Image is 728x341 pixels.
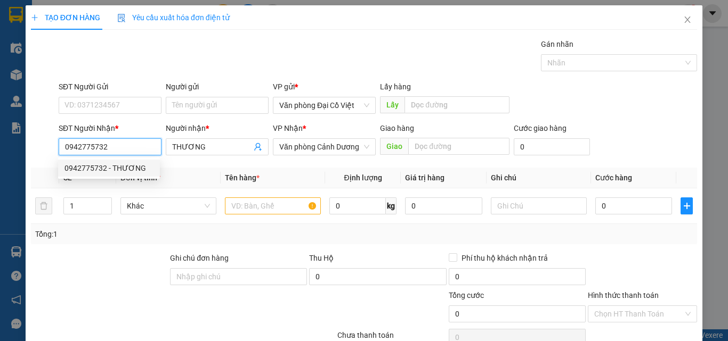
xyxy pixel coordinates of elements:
span: Giao hàng [380,124,414,132]
input: Ghi chú đơn hàng [170,268,307,285]
label: Gán nhãn [541,40,573,48]
span: Định lượng [344,173,382,182]
h2: YYCV6DX5 [6,62,86,79]
span: Cước hàng [595,173,632,182]
label: Hình thức thanh toán [588,291,659,300]
span: Phí thu hộ khách nhận trả [457,252,552,264]
span: user-add [254,143,262,151]
input: Dọc đường [408,138,509,155]
span: Văn phòng Cảnh Dương [279,139,369,155]
span: Thu Hộ [309,254,334,262]
button: plus [681,197,693,214]
span: Tổng cước [449,291,484,300]
span: Lấy hàng [380,82,411,91]
div: SĐT Người Gửi [59,81,161,93]
div: Người nhận [166,122,269,134]
span: plus [681,202,692,210]
div: Người gửi [166,81,269,93]
div: 0942775732 - THƯƠNG [58,160,160,177]
span: VP Nhận [273,124,303,132]
label: Ghi chú đơn hàng [170,254,229,262]
span: Giá trị hàng [405,173,444,182]
span: close [683,15,692,24]
input: VD: Bàn, Ghế [225,197,321,214]
span: kg [386,197,397,214]
input: Cước giao hàng [514,138,590,155]
h2: VP Nhận: Cây xăng Việt Dung [56,62,257,129]
th: Ghi chú [487,168,591,188]
span: TẠO ĐƠN HÀNG [31,13,100,22]
span: Giao [380,138,408,155]
span: plus [31,14,38,21]
span: Lấy [380,96,405,113]
button: delete [35,197,52,214]
input: Ghi Chú [491,197,587,214]
span: Văn phòng Đại Cồ Việt [279,97,369,113]
div: VP gửi [273,81,376,93]
div: 0942775732 - THƯƠNG [64,162,153,174]
input: Dọc đường [405,96,509,113]
img: icon [117,14,126,22]
div: SĐT Người Nhận [59,122,161,134]
input: 0 [405,197,482,214]
button: Close [673,5,702,35]
div: Tổng: 1 [35,228,282,240]
span: Yêu cầu xuất hóa đơn điện tử [117,13,230,22]
span: Tên hàng [225,173,260,182]
label: Cước giao hàng [514,124,567,132]
span: Khác [127,198,210,214]
b: [PERSON_NAME] [64,25,180,43]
